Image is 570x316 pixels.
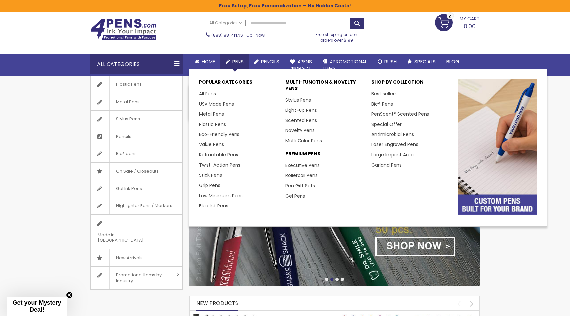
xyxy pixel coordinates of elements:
a: Made in [GEOGRAPHIC_DATA] [91,215,182,249]
span: - Call Now! [211,32,265,38]
span: Pencils [109,128,138,145]
a: On Sale / Closeouts [91,163,182,180]
p: Multi-Function & Novelty Pens [285,79,365,95]
a: Specials [402,54,441,69]
span: Bic® pens [109,145,143,162]
span: Gel Ink Pens [109,180,148,197]
a: Stylus Pens [285,97,311,103]
a: Large Imprint Area [371,151,414,158]
a: Grip Pens [199,182,220,189]
a: Plastic Pens [199,121,226,128]
a: Pen Gift Sets [285,182,315,189]
a: 0.00 0 [435,14,480,30]
a: PenScent® Scented Pens [371,111,429,117]
div: Get your Mystery Deal!Close teaser [7,297,67,316]
span: Metal Pens [109,93,146,111]
a: Light-Up Pens [285,107,317,113]
a: Executive Pens [285,162,320,169]
span: Made in [GEOGRAPHIC_DATA] [91,226,166,249]
a: Plastic Pens [91,76,182,93]
a: Home [189,54,220,69]
span: 4PROMOTIONAL ITEMS [323,58,367,72]
a: Garland Pens [371,162,402,168]
img: 4Pens Custom Pens and Promotional Products [90,19,156,40]
a: Pencils [91,128,182,145]
span: 4Pens 4impact [290,58,312,72]
a: 4PROMOTIONALITEMS [317,54,372,76]
a: Rollerball Pens [285,172,318,179]
span: 0 [449,14,452,20]
a: Best sellers [371,90,397,97]
span: Promotional Items by Industry [109,267,174,289]
a: Scented Pens [285,117,317,124]
p: Premium Pens [285,151,365,160]
span: Blog [446,58,459,65]
a: USA Made Pens [199,101,234,107]
a: Metal Pens [199,111,224,117]
span: On Sale / Closeouts [109,163,165,180]
a: New Arrivals [91,249,182,267]
span: Plastic Pens [109,76,148,93]
a: Bic® Pens [371,101,393,107]
span: New Arrivals [109,249,149,267]
a: Value Pens [199,141,224,148]
a: All Pens [199,90,216,97]
a: Retractable Pens [199,151,238,158]
a: Antimicrobial Pens [371,131,414,138]
a: Low Minimum Pens [199,192,243,199]
span: Stylus Pens [109,111,146,128]
a: 4Pens4impact [285,54,317,76]
span: Pencils [261,58,279,65]
a: (888) 88-4PENS [211,32,243,38]
a: Rush [372,54,402,69]
a: Eco-Friendly Pens [199,131,239,138]
div: Free shipping on pen orders over $199 [309,29,364,43]
span: Rush [384,58,397,65]
a: Twist-Action Pens [199,162,240,168]
span: 0.00 [464,22,476,30]
img: custom-pens [458,79,537,215]
button: Close teaser [66,292,73,298]
p: Shop By Collection [371,79,451,89]
span: Pens [232,58,244,65]
a: Novelty Pens [285,127,315,134]
span: Specials [414,58,436,65]
a: Stick Pens [199,172,222,178]
a: Promotional Items by Industry [91,267,182,289]
p: Popular Categories [199,79,278,89]
a: Multi Color Pens [285,137,322,144]
div: All Categories [90,54,183,74]
a: Pens [220,54,249,69]
a: Metal Pens [91,93,182,111]
a: Gel Ink Pens [91,180,182,197]
span: Highlighter Pens / Markers [109,197,179,214]
span: Get your Mystery Deal! [13,300,61,313]
a: Stylus Pens [91,111,182,128]
a: All Categories [206,17,246,28]
span: New Products [196,300,238,307]
a: Gel Pens [285,193,305,199]
a: Highlighter Pens / Markers [91,197,182,214]
a: Blue Ink Pens [199,203,228,209]
a: Bic® pens [91,145,182,162]
a: Laser Engraved Pens [371,141,418,148]
a: Blog [441,54,464,69]
span: Home [202,58,215,65]
a: Pencils [249,54,285,69]
span: All Categories [209,20,242,26]
a: Special Offer [371,121,402,128]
